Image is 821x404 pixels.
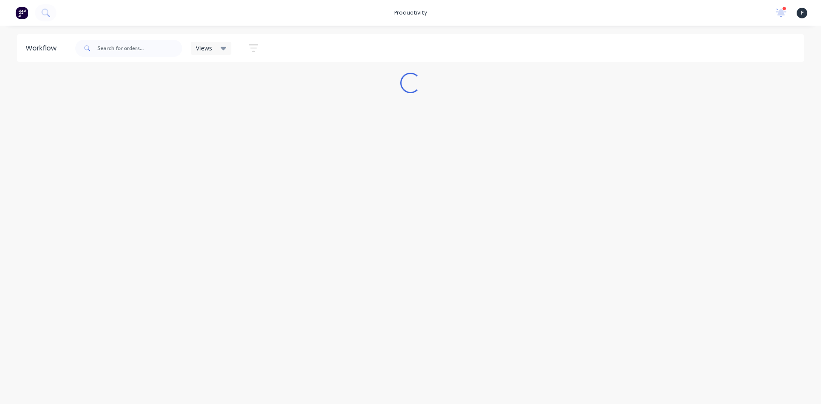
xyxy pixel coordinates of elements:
input: Search for orders... [97,40,182,57]
div: productivity [390,6,431,19]
div: Workflow [26,43,61,53]
img: Factory [15,6,28,19]
span: Views [196,44,212,53]
span: F [801,9,803,17]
